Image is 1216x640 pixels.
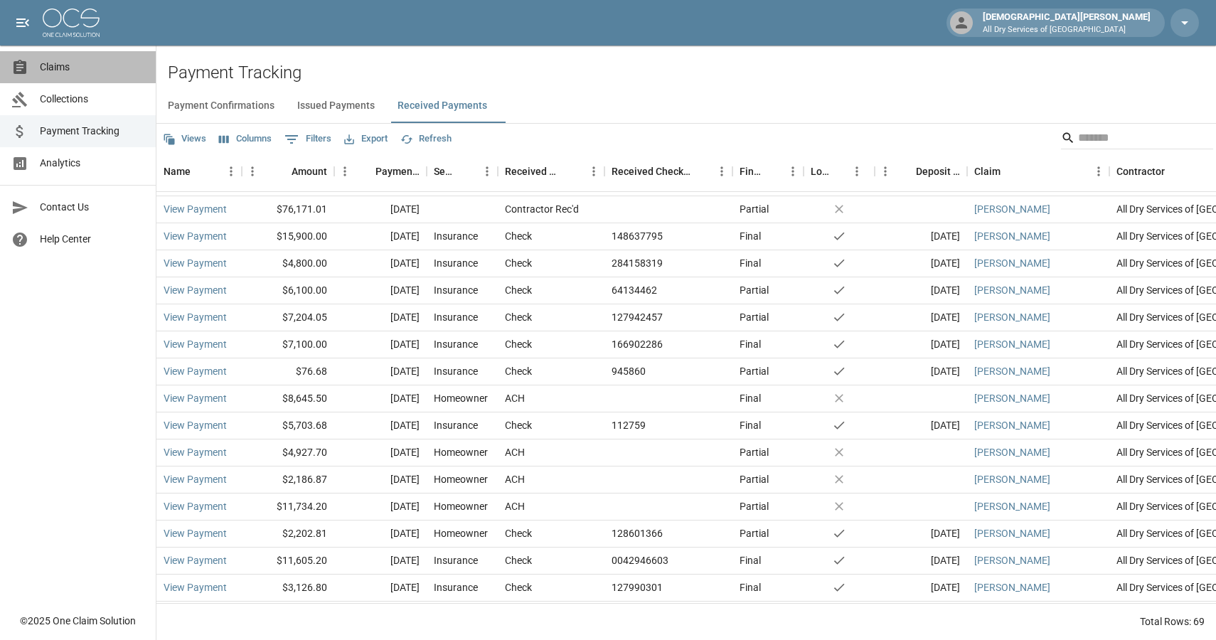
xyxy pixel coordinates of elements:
[612,580,663,594] div: 127990301
[974,364,1050,378] a: [PERSON_NAME]
[334,602,427,629] div: [DATE]
[875,151,967,191] div: Deposit Date
[164,391,227,405] a: View Payment
[875,250,967,277] div: [DATE]
[397,128,455,150] button: Refresh
[386,89,498,123] button: Received Payments
[505,526,532,540] div: Check
[974,391,1050,405] a: [PERSON_NAME]
[220,161,242,182] button: Menu
[505,418,532,432] div: Check
[498,151,604,191] div: Received Method
[242,521,334,548] div: $2,202.81
[434,526,488,540] div: Homeowner
[983,24,1151,36] p: All Dry Services of [GEOGRAPHIC_DATA]
[505,283,532,297] div: Check
[846,161,868,182] button: Menu
[292,151,327,191] div: Amount
[740,283,769,297] div: Partial
[434,364,478,378] div: Insurance
[286,89,386,123] button: Issued Payments
[505,151,563,191] div: Received Method
[334,151,427,191] div: Payment Date
[563,161,583,181] button: Sort
[831,161,850,181] button: Sort
[334,196,427,223] div: [DATE]
[875,412,967,439] div: [DATE]
[875,358,967,385] div: [DATE]
[40,232,144,247] span: Help Center
[334,304,427,331] div: [DATE]
[164,283,227,297] a: View Payment
[505,391,525,405] div: ACH
[242,331,334,358] div: $7,100.00
[164,337,227,351] a: View Payment
[476,161,498,182] button: Menu
[434,418,478,432] div: Insurance
[164,526,227,540] a: View Payment
[740,472,769,486] div: Partial
[375,151,420,191] div: Payment Date
[583,161,604,182] button: Menu
[242,575,334,602] div: $3,126.80
[272,161,292,181] button: Sort
[896,161,916,181] button: Sort
[242,161,263,182] button: Menu
[242,151,334,191] div: Amount
[740,391,761,405] div: Final
[334,223,427,250] div: [DATE]
[434,151,457,191] div: Sender
[505,202,579,216] div: Contractor Rec'd
[732,151,804,191] div: Final/Partial
[242,304,334,331] div: $7,204.05
[434,553,478,567] div: Insurance
[434,283,478,297] div: Insurance
[740,256,761,270] div: Final
[612,310,663,324] div: 127942457
[164,229,227,243] a: View Payment
[334,466,427,494] div: [DATE]
[242,196,334,223] div: $76,171.01
[164,256,227,270] a: View Payment
[434,229,478,243] div: Insurance
[804,151,875,191] div: Lockbox
[612,553,668,567] div: 0042946603
[457,161,476,181] button: Sort
[974,151,1001,191] div: Claim
[356,161,375,181] button: Sort
[740,445,769,459] div: Partial
[20,614,136,628] div: © 2025 One Claim Solution
[40,124,144,139] span: Payment Tracking
[434,337,478,351] div: Insurance
[164,472,227,486] a: View Payment
[740,418,761,432] div: Final
[612,364,646,378] div: 945860
[242,358,334,385] div: $76.68
[281,128,335,151] button: Show filters
[164,202,227,216] a: View Payment
[334,439,427,466] div: [DATE]
[40,92,144,107] span: Collections
[505,310,532,324] div: Check
[974,526,1050,540] a: [PERSON_NAME]
[875,277,967,304] div: [DATE]
[40,156,144,171] span: Analytics
[974,256,1050,270] a: [PERSON_NAME]
[974,337,1050,351] a: [PERSON_NAME]
[782,161,804,182] button: Menu
[875,223,967,250] div: [DATE]
[334,548,427,575] div: [DATE]
[1001,161,1020,181] button: Sort
[9,9,37,37] button: open drawer
[811,151,831,191] div: Lockbox
[334,161,356,182] button: Menu
[334,521,427,548] div: [DATE]
[164,499,227,513] a: View Payment
[40,200,144,215] span: Contact Us
[242,602,334,629] div: $16,136.44
[1165,161,1185,181] button: Sort
[967,151,1109,191] div: Claim
[1061,127,1213,152] div: Search
[164,310,227,324] a: View Payment
[691,161,711,181] button: Sort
